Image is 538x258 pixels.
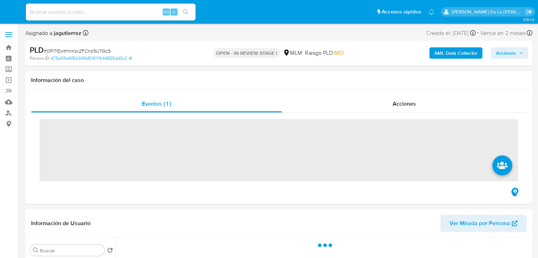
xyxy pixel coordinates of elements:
span: Acciones [496,47,516,59]
p: OPEN - IN REVIEW STAGE I [213,48,280,58]
div: MLM [283,49,302,57]
a: Notificaciones [428,9,434,15]
span: ‌ [40,119,518,181]
button: Buscar [33,247,39,253]
p: javier.gutierrez@mercadolibre.com.mx [452,8,523,15]
span: - [477,28,479,38]
span: Acciones [393,100,416,108]
span: s [173,8,175,15]
input: Buscar usuario o caso... [26,7,196,17]
b: PLD [30,44,44,55]
span: # 0Pi71DxtHnKsv2FCnz9U7GcS [44,47,111,54]
button: Ver Mirada por Persona [440,215,527,232]
b: AML Data Collector [434,47,478,59]
h1: Información del caso [31,77,527,84]
span: Accesos rápidos [382,8,421,16]
h1: Información de Usuario [31,220,91,227]
button: Volver al orden por defecto [107,247,113,255]
input: Buscar [40,247,102,254]
button: search-icon [178,7,193,17]
span: Alt [163,8,169,15]
span: Ver Mirada por Persona [450,215,510,232]
span: Vence en 2 meses [480,29,526,37]
a: Salir [525,8,533,16]
button: AML Data Collector [429,47,482,59]
button: Acciones [491,47,528,59]
span: MID [334,49,344,57]
b: jagutierrez [52,29,81,37]
span: Asignado a [25,29,81,37]
span: Riesgo PLD: [305,49,344,57]
b: Person ID [30,55,49,61]
a: d75e06e9f5b349df29111644839dd3c2 [51,55,132,61]
div: Creado el: [DATE] [426,28,476,38]
span: Eventos ( 1 ) [142,100,171,108]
